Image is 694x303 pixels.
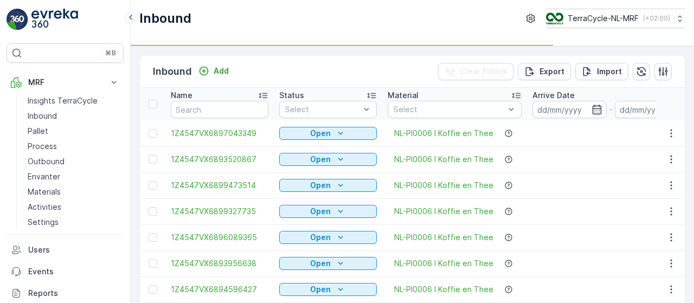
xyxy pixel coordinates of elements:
[609,103,613,116] p: -
[23,184,124,199] a: Materials
[388,90,419,101] p: Material
[23,93,124,108] a: Insights TerraCycle
[28,244,119,255] p: Users
[575,63,628,80] button: Import
[28,156,65,167] p: Outbound
[7,72,124,93] button: MRF
[28,186,61,197] p: Materials
[23,124,124,139] a: Pallet
[394,104,505,115] p: Select
[615,101,689,118] input: dd/mm/yyyy
[285,104,360,115] p: Select
[28,111,57,121] p: Inbound
[171,284,268,295] a: 1Z4547VX6894596427
[597,66,622,77] p: Import
[7,261,124,282] a: Events
[23,169,124,184] a: Envanter
[171,101,268,118] input: Search
[539,66,564,77] p: Export
[279,283,377,296] button: Open
[28,141,57,152] p: Process
[149,285,157,294] div: Toggle Row Selected
[153,64,192,79] p: Inbound
[23,154,124,169] a: Outbound
[214,66,229,76] p: Add
[28,266,119,277] p: Events
[310,284,331,295] p: Open
[394,128,493,139] a: NL-PI0006 I Koffie en Thee
[310,128,331,139] p: Open
[546,12,563,24] img: TC_v739CUj.png
[171,154,268,165] a: 1Z4547VX6893520867
[149,207,157,216] div: Toggle Row Selected
[171,180,268,191] a: 1Z4547VX6899473514
[105,49,116,57] p: ⌘B
[643,14,670,23] p: ( +02:00 )
[279,153,377,166] button: Open
[23,199,124,215] a: Activities
[149,129,157,138] div: Toggle Row Selected
[7,239,124,261] a: Users
[279,179,377,192] button: Open
[28,126,48,137] p: Pallet
[171,90,192,101] p: Name
[394,206,493,217] a: NL-PI0006 I Koffie en Thee
[310,206,331,217] p: Open
[460,66,507,77] p: Clear Filters
[394,180,493,191] a: NL-PI0006 I Koffie en Thee
[28,288,119,299] p: Reports
[7,9,28,30] img: logo
[23,215,124,230] a: Settings
[394,154,493,165] a: NL-PI0006 I Koffie en Thee
[171,128,268,139] a: 1Z4547VX6897043349
[23,139,124,154] a: Process
[28,217,59,228] p: Settings
[28,202,61,212] p: Activities
[394,258,493,269] a: NL-PI0006 I Koffie en Thee
[28,77,102,88] p: MRF
[438,63,513,80] button: Clear Filters
[149,155,157,164] div: Toggle Row Selected
[279,90,304,101] p: Status
[28,171,60,182] p: Envanter
[310,180,331,191] p: Open
[546,9,685,28] button: TerraCycle-NL-MRF(+02:00)
[23,108,124,124] a: Inbound
[171,206,268,217] a: 1Z4547VX6899327735
[149,259,157,268] div: Toggle Row Selected
[171,258,268,269] a: 1Z4547VX6893956638
[532,101,607,118] input: dd/mm/yyyy
[394,232,493,243] a: NL-PI0006 I Koffie en Thee
[279,205,377,218] button: Open
[394,284,493,295] a: NL-PI0006 I Koffie en Thee
[310,258,331,269] p: Open
[279,231,377,244] button: Open
[171,232,268,243] a: 1Z4547VX6896089365
[139,10,191,27] p: Inbound
[31,9,78,30] img: logo_light-DOdMpM7g.png
[279,127,377,140] button: Open
[532,90,575,101] p: Arrive Date
[310,154,331,165] p: Open
[279,257,377,270] button: Open
[28,95,98,106] p: Insights TerraCycle
[149,181,157,190] div: Toggle Row Selected
[518,63,571,80] button: Export
[568,13,639,24] p: TerraCycle-NL-MRF
[310,232,331,243] p: Open
[149,233,157,242] div: Toggle Row Selected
